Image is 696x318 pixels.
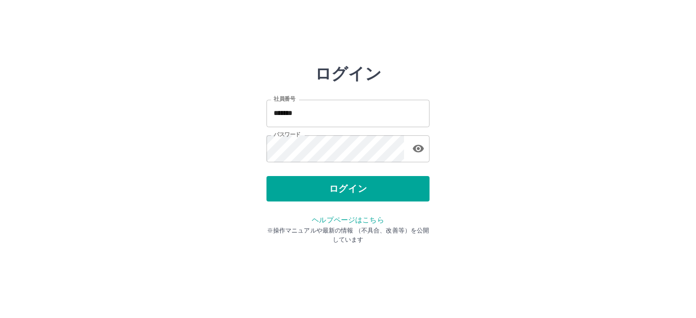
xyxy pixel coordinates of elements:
label: パスワード [274,131,301,138]
p: ※操作マニュアルや最新の情報 （不具合、改善等）を公開しています [266,226,430,244]
button: ログイン [266,176,430,201]
a: ヘルプページはこちら [312,216,384,224]
label: 社員番号 [274,95,295,103]
h2: ログイン [315,64,382,83]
